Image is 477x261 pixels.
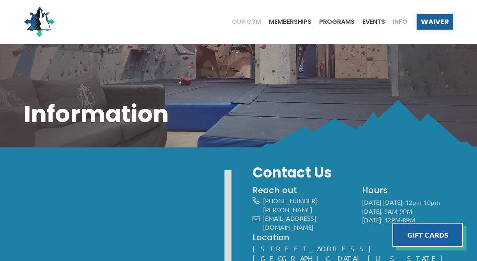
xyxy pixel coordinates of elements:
h3: Contact Us [253,163,453,183]
h4: Reach out [253,185,349,196]
span: Events [362,19,385,25]
span: Programs [319,19,355,25]
a: Events [355,19,385,25]
span: Our Gym [232,19,261,25]
span: Info [393,19,407,25]
a: Our Gym [224,19,261,25]
a: [PERSON_NAME][EMAIL_ADDRESS][DOMAIN_NAME] [263,206,316,231]
a: Info [385,19,407,25]
a: Waiver [417,14,453,30]
img: North Wall Logo [24,6,55,37]
a: [PHONE_NUMBER] [263,197,317,204]
a: Memberships [261,19,311,25]
h4: Location [253,232,453,243]
span: Waiver [421,18,449,25]
h4: Hours [362,185,453,196]
a: Programs [311,19,355,25]
span: Memberships [269,19,311,25]
p: [DATE]-[DATE]: 12pm-10pm [DATE]: 9AM-9PM [DATE]: 12PM-8PM [362,198,453,224]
